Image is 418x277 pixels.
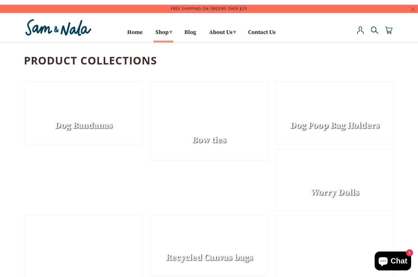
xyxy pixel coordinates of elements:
span: ▾ [169,29,172,36]
img: Dog Bandanas [24,81,143,144]
a: Shop▾ [153,27,174,41]
img: user-icon [357,26,364,34]
a: Home [127,30,143,41]
h1: Product Collections [24,42,394,75]
img: Worry Dolls [275,148,394,211]
a: About Us▾ [207,27,237,41]
span: Dog Bandanas [55,120,112,131]
span: Bow ties [192,134,226,145]
a: Blog [184,30,196,41]
img: Dog Poop Bag Holders [275,81,394,144]
img: Recycled Canvas bags [149,215,269,276]
span: Worry Dolls [310,187,359,198]
a: Contact Us [248,30,275,41]
span: ▾ [233,29,236,36]
inbox-online-store-chat: Shopify online store chat [373,252,413,272]
a: Search [371,26,378,41]
img: search-icon [371,26,378,34]
img: cart-icon [385,26,393,34]
img: Bow ties [149,81,269,161]
img: Sam & Nala [24,18,93,37]
a: My Account [357,26,364,41]
span: Dog Poop Bag Holders [290,120,379,131]
a: Free Shipping on orders over $25 [171,6,247,11]
span: Recycled Canvas bags [166,252,253,263]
